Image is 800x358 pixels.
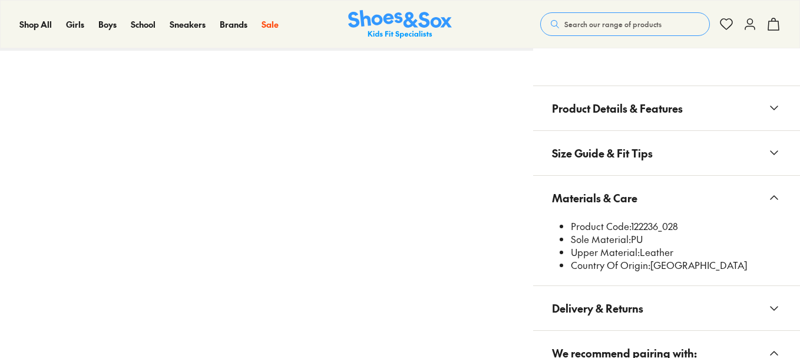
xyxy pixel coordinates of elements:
a: School [131,18,156,31]
iframe: Find in Store [552,60,781,71]
span: Delivery & Returns [552,291,643,326]
a: Shop All [19,18,52,31]
span: Sole Material: [571,232,631,245]
button: Search our range of products [540,12,710,36]
a: Brands [220,18,247,31]
span: Boys [98,18,117,30]
li: [GEOGRAPHIC_DATA] [571,259,781,272]
span: Materials & Care [552,180,637,215]
li: 122236_028 [571,220,781,233]
li: Leather [571,246,781,259]
span: Product Code: [571,219,631,232]
span: Brands [220,18,247,30]
span: Size Guide & Fit Tips [552,136,653,170]
span: Country Of Origin: [571,258,650,271]
a: Shoes & Sox [348,10,452,39]
a: Boys [98,18,117,31]
button: Product Details & Features [533,86,800,130]
button: Delivery & Returns [533,286,800,330]
span: Product Details & Features [552,91,683,126]
a: Sale [262,18,279,31]
span: Shop All [19,18,52,30]
a: Girls [66,18,84,31]
span: Upper Material: [571,245,640,258]
a: Sneakers [170,18,206,31]
span: Sale [262,18,279,30]
button: Size Guide & Fit Tips [533,131,800,175]
button: Materials & Care [533,176,800,220]
li: PU [571,233,781,246]
span: School [131,18,156,30]
img: SNS_Logo_Responsive.svg [348,10,452,39]
span: Search our range of products [564,19,662,29]
span: Sneakers [170,18,206,30]
iframe: Gorgias live chat messenger [12,279,59,323]
span: Girls [66,18,84,30]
